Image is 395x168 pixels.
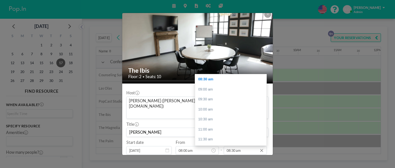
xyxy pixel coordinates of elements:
[195,74,266,84] div: 08:30 am
[145,74,161,79] span: Seats: 10
[195,84,266,95] div: 09:00 am
[127,111,258,117] input: Search for option
[195,114,266,124] div: 10:30 am
[195,104,266,115] div: 10:00 am
[127,128,268,137] input: Kyle's reservation
[128,67,267,74] h2: The Ibis
[126,91,139,96] label: Host
[126,122,138,127] label: Title
[122,12,273,80] img: 537.png
[143,75,144,79] span: •
[195,124,266,135] div: 11:00 am
[176,140,185,145] label: From
[128,98,257,109] span: [PERSON_NAME] ([PERSON_NAME][EMAIL_ADDRESS][DOMAIN_NAME])
[195,144,266,155] div: 12:00 pm
[127,97,268,118] div: Search for option
[221,142,222,153] span: -
[195,94,266,104] div: 09:30 am
[195,134,266,144] div: 11:30 am
[128,74,141,79] span: Floor: 2
[126,140,144,145] label: Start date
